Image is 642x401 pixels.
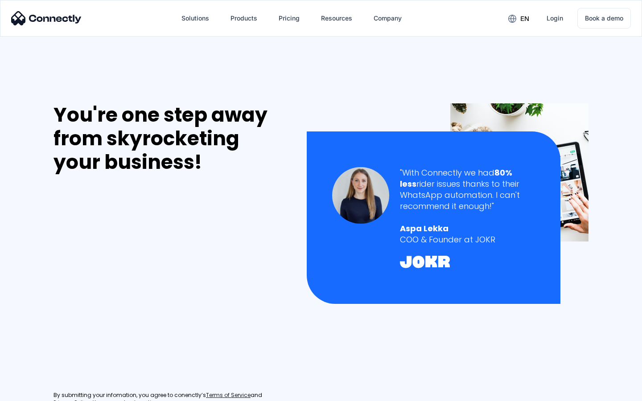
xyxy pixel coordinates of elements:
[577,8,631,29] a: Book a demo
[400,223,449,234] strong: Aspa Lekka
[279,12,300,25] div: Pricing
[18,385,53,398] ul: Language list
[272,8,307,29] a: Pricing
[520,12,529,25] div: en
[400,234,535,245] div: COO & Founder at JOKR
[11,11,82,25] img: Connectly Logo
[400,167,535,212] div: "With Connectly we had rider issues thanks to their WhatsApp automation. I can't recommend it eno...
[181,12,209,25] div: Solutions
[53,103,288,174] div: You're one step away from skyrocketing your business!
[374,12,402,25] div: Company
[9,385,53,398] aside: Language selected: English
[53,184,187,381] iframe: Form 0
[547,12,563,25] div: Login
[400,167,512,189] strong: 80% less
[230,12,257,25] div: Products
[539,8,570,29] a: Login
[206,392,251,399] a: Terms of Service
[321,12,352,25] div: Resources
